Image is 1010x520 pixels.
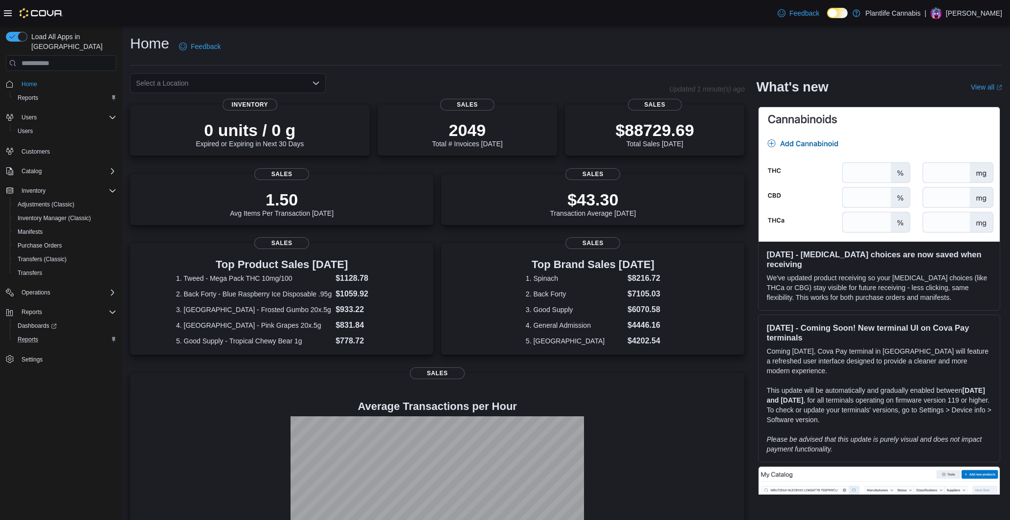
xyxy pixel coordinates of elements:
[971,83,1002,91] a: View allExternal link
[18,78,116,90] span: Home
[10,91,120,105] button: Reports
[930,7,942,19] div: Aaron Bryson
[18,287,54,298] button: Operations
[865,7,920,19] p: Plantlife Cannabis
[196,120,304,140] p: 0 units / 0 g
[628,288,660,300] dd: $7105.03
[410,367,465,379] span: Sales
[18,112,41,123] button: Users
[766,249,992,269] h3: [DATE] - [MEDICAL_DATA] choices are now saved when receiving
[196,120,304,148] div: Expired or Expiring in Next 30 Days
[14,320,61,332] a: Dashboards
[628,335,660,347] dd: $4202.54
[766,346,992,376] p: Coming [DATE], Cova Pay terminal in [GEOGRAPHIC_DATA] will feature a refreshed user interface des...
[526,289,624,299] dt: 2. Back Forty
[176,320,332,330] dt: 4. [GEOGRAPHIC_DATA] - Pink Grapes 20x.5g
[14,92,42,104] a: Reports
[18,214,91,222] span: Inventory Manager (Classic)
[18,306,116,318] span: Reports
[18,185,49,197] button: Inventory
[14,92,116,104] span: Reports
[230,190,334,209] p: 1.50
[14,320,116,332] span: Dashboards
[550,190,636,209] p: $43.30
[18,201,74,208] span: Adjustments (Classic)
[336,319,387,331] dd: $831.84
[27,32,116,51] span: Load All Apps in [GEOGRAPHIC_DATA]
[18,185,116,197] span: Inventory
[18,336,38,343] span: Reports
[18,242,62,249] span: Purchase Orders
[223,99,277,111] span: Inventory
[22,187,45,195] span: Inventory
[14,253,70,265] a: Transfers (Classic)
[10,198,120,211] button: Adjustments (Classic)
[615,120,694,140] p: $88729.69
[18,78,41,90] a: Home
[996,85,1002,90] svg: External link
[254,168,309,180] span: Sales
[20,8,63,18] img: Cova
[2,164,120,178] button: Catalog
[22,308,42,316] span: Reports
[230,190,334,217] div: Avg Items Per Transaction [DATE]
[254,237,309,249] span: Sales
[22,167,42,175] span: Catalog
[336,288,387,300] dd: $1059.92
[22,80,37,88] span: Home
[789,8,819,18] span: Feedback
[440,99,494,111] span: Sales
[526,259,660,271] h3: Top Brand Sales [DATE]
[2,184,120,198] button: Inventory
[14,199,78,210] a: Adjustments (Classic)
[565,168,620,180] span: Sales
[22,113,37,121] span: Users
[946,7,1002,19] p: [PERSON_NAME]
[14,226,116,238] span: Manifests
[14,267,116,279] span: Transfers
[176,289,332,299] dt: 2. Back Forty - Blue Raspberry Ice Disposable .95g
[336,272,387,284] dd: $1128.78
[10,211,120,225] button: Inventory Manager (Classic)
[18,322,57,330] span: Dashboards
[774,3,823,23] a: Feedback
[565,237,620,249] span: Sales
[312,79,320,87] button: Open list of options
[766,386,985,404] strong: [DATE] and [DATE]
[6,73,116,392] nav: Complex example
[615,120,694,148] div: Total Sales [DATE]
[766,323,992,342] h3: [DATE] - Coming Soon! New terminal UI on Cova Pay terminals
[18,269,42,277] span: Transfers
[18,353,116,365] span: Settings
[432,120,502,148] div: Total # Invoices [DATE]
[18,112,116,123] span: Users
[14,226,46,238] a: Manifests
[14,125,116,137] span: Users
[336,335,387,347] dd: $778.72
[10,252,120,266] button: Transfers (Classic)
[432,120,502,140] p: 2049
[18,287,116,298] span: Operations
[2,77,120,91] button: Home
[526,336,624,346] dt: 5. [GEOGRAPHIC_DATA]
[18,165,116,177] span: Catalog
[526,305,624,315] dt: 3. Good Supply
[10,333,120,346] button: Reports
[18,255,67,263] span: Transfers (Classic)
[2,286,120,299] button: Operations
[14,212,95,224] a: Inventory Manager (Classic)
[756,79,828,95] h2: What's new
[827,18,828,19] span: Dark Mode
[18,145,116,157] span: Customers
[14,199,116,210] span: Adjustments (Classic)
[628,99,682,111] span: Sales
[14,240,116,251] span: Purchase Orders
[14,334,42,345] a: Reports
[628,304,660,316] dd: $6070.58
[22,356,43,363] span: Settings
[10,124,120,138] button: Users
[10,239,120,252] button: Purchase Orders
[628,319,660,331] dd: $4446.16
[924,7,926,19] p: |
[827,8,848,18] input: Dark Mode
